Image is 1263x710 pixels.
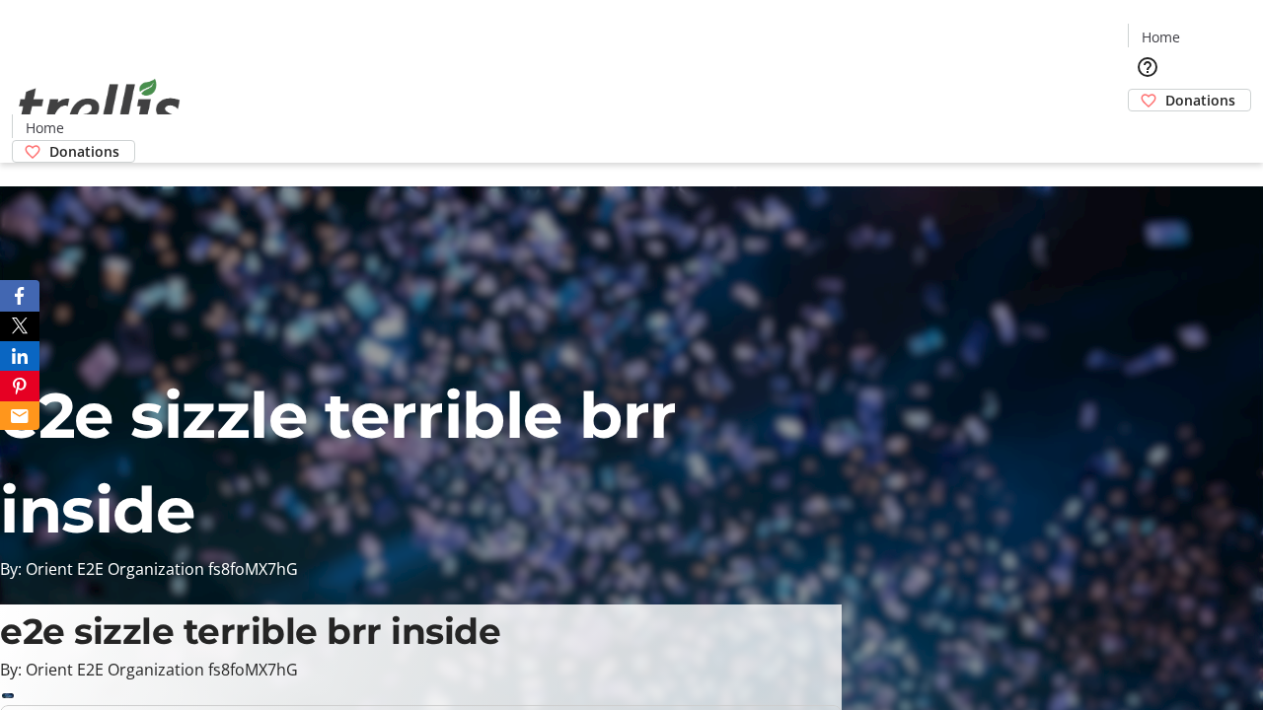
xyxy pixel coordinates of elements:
[1128,89,1251,111] a: Donations
[12,57,187,156] img: Orient E2E Organization fs8foMX7hG's Logo
[12,140,135,163] a: Donations
[13,117,76,138] a: Home
[1142,27,1180,47] span: Home
[1165,90,1235,110] span: Donations
[49,141,119,162] span: Donations
[1129,27,1192,47] a: Home
[1128,47,1167,87] button: Help
[1128,111,1167,151] button: Cart
[26,117,64,138] span: Home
